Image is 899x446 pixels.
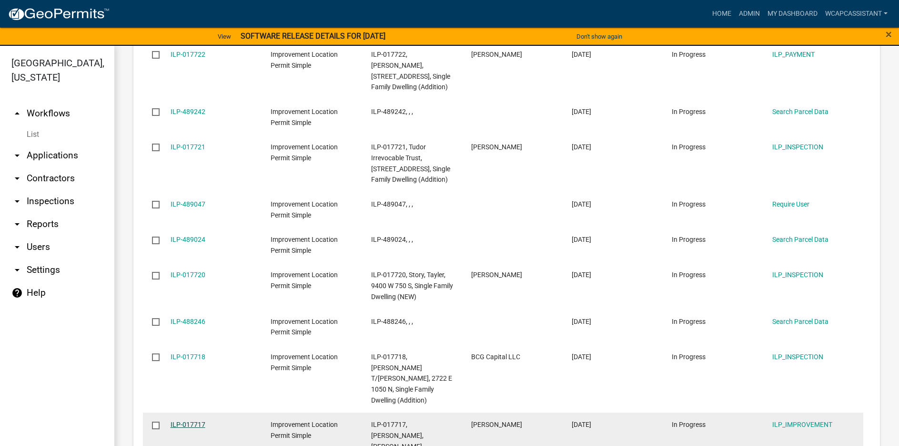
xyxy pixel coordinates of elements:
[764,5,821,23] a: My Dashboard
[886,29,892,40] button: Close
[772,236,828,243] a: Search Parcel Data
[672,108,706,115] span: In Progress
[471,51,522,58] span: John Eisenmann
[572,236,591,243] span: 10/07/2025
[171,421,205,428] a: ILP-017717
[271,51,338,69] span: Improvement Location Permit Simple
[214,29,235,44] a: View
[708,5,735,23] a: Home
[772,421,832,428] a: ILP_IMPROVEMENT
[271,200,338,219] span: Improvement Location Permit Simple
[371,318,413,325] span: ILP-488246, , ,
[271,236,338,254] span: Improvement Location Permit Simple
[271,108,338,126] span: Improvement Location Permit Simple
[572,143,591,151] span: 10/07/2025
[572,421,591,428] span: 10/02/2025
[672,200,706,208] span: In Progress
[672,51,706,58] span: In Progress
[371,271,453,301] span: ILP-017720, Story, Tayler, 9400 W 750 S, Single Family Dwelling (NEW)
[572,200,591,208] span: 10/07/2025
[672,236,706,243] span: In Progress
[572,51,591,58] span: 10/07/2025
[11,218,23,230] i: arrow_drop_down
[471,143,522,151] span: Melvin Lengacher
[171,51,205,58] a: ILP-017722
[371,353,452,404] span: ILP-017718, Gerber, Chandler T/Rachel L, 2722 E 1050 N, Single Family Dwelling (Addition)
[572,318,591,325] span: 10/06/2025
[171,353,205,361] a: ILP-017718
[11,264,23,276] i: arrow_drop_down
[271,421,338,439] span: Improvement Location Permit Simple
[821,5,891,23] a: wcapcassistant
[241,31,385,41] strong: SOFTWARE RELEASE DETAILS FOR [DATE]
[772,271,823,279] a: ILP_INSPECTION
[672,271,706,279] span: In Progress
[672,143,706,151] span: In Progress
[171,108,205,115] a: ILP-489242
[171,200,205,208] a: ILP-489047
[772,51,815,58] a: ILP_PAYMENT
[11,150,23,161] i: arrow_drop_down
[772,353,823,361] a: ILP_INSPECTION
[672,318,706,325] span: In Progress
[171,143,205,151] a: ILP-017721
[572,271,591,279] span: 10/06/2025
[371,108,413,115] span: ILP-489242, , ,
[572,108,591,115] span: 10/07/2025
[11,108,23,119] i: arrow_drop_up
[672,353,706,361] span: In Progress
[271,353,338,372] span: Improvement Location Permit Simple
[772,108,828,115] a: Search Parcel Data
[735,5,764,23] a: Admin
[672,421,706,428] span: In Progress
[11,196,23,207] i: arrow_drop_down
[572,353,591,361] span: 10/03/2025
[11,173,23,184] i: arrow_drop_down
[271,143,338,162] span: Improvement Location Permit Simple
[371,51,450,91] span: ILP-017722, Owens, Pamela J, 2931 E Center Dr, Single Family Dwelling (Addition)
[171,236,205,243] a: ILP-489024
[271,318,338,336] span: Improvement Location Permit Simple
[471,353,520,361] span: BCG Capital LLC
[171,271,205,279] a: ILP-017720
[772,200,809,208] a: Require User
[371,143,450,183] span: ILP-017721, Tudor Irrevocable Trust, 700 Little River Trace, Single Family Dwelling (Addition)
[471,421,522,428] span: Jodi Manning
[471,271,522,279] span: David Lovell
[171,318,205,325] a: ILP-488246
[772,143,823,151] a: ILP_INSPECTION
[573,29,626,44] button: Don't show again
[772,318,828,325] a: Search Parcel Data
[371,236,413,243] span: ILP-489024, , ,
[11,241,23,253] i: arrow_drop_down
[371,200,413,208] span: ILP-489047, , ,
[886,28,892,41] span: ×
[11,287,23,299] i: help
[271,271,338,290] span: Improvement Location Permit Simple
